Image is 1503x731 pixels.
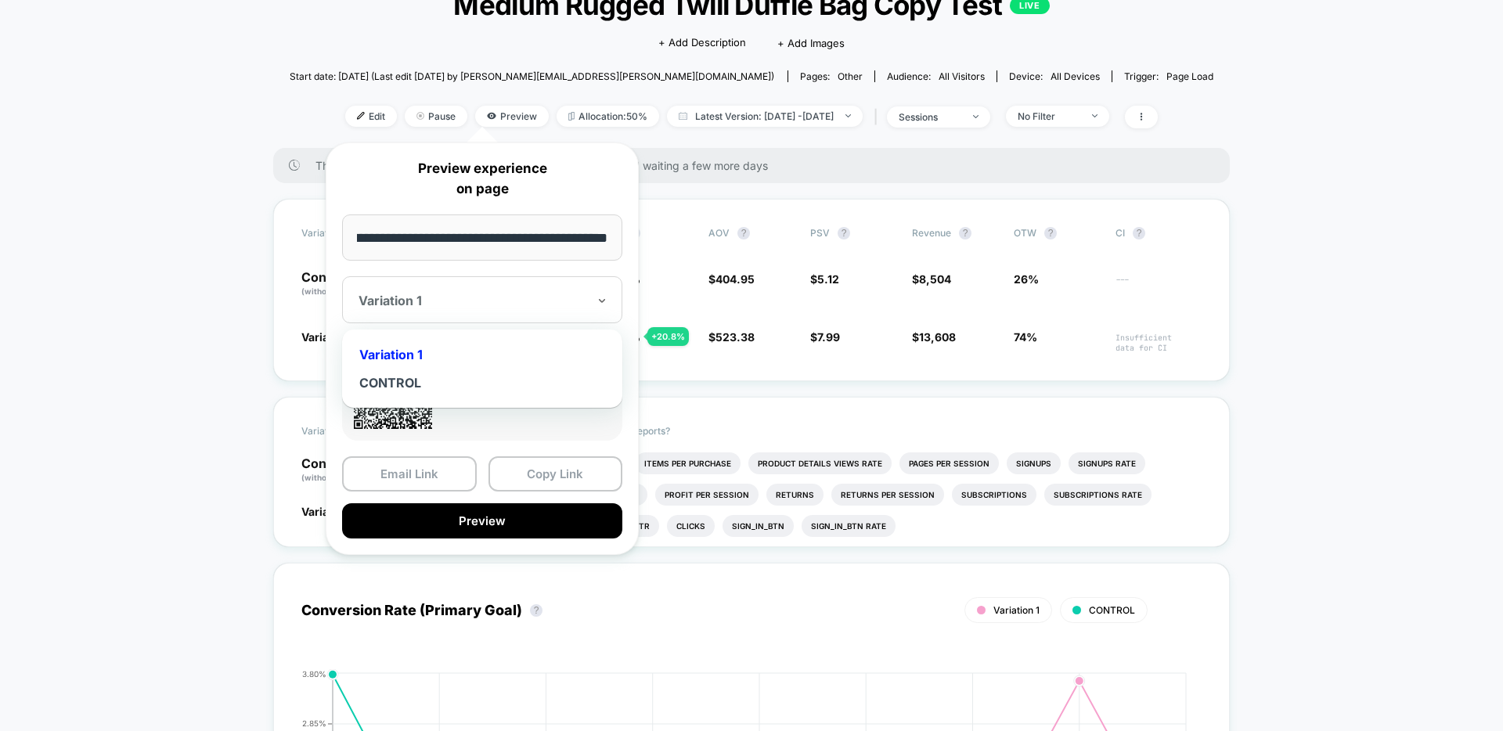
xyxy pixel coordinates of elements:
[959,227,971,239] button: ?
[315,159,1198,172] span: There are still no statistically significant results. We recommend waiting a few more days
[1051,70,1100,82] span: all devices
[912,227,951,239] span: Revenue
[899,111,961,123] div: sessions
[531,425,1202,437] p: Would like to see more reports?
[952,484,1036,506] li: Subscriptions
[1014,272,1039,286] span: 26%
[802,515,896,537] li: Sign_in_btn Rate
[1014,330,1037,344] span: 74%
[810,227,830,239] span: PSV
[350,340,615,369] div: Variation 1
[838,227,850,239] button: ?
[1116,227,1202,239] span: CI
[810,330,840,344] span: $
[1014,227,1100,239] span: OTW
[1116,275,1202,297] span: ---
[912,272,951,286] span: $
[301,425,387,438] span: Variation
[831,484,944,506] li: Returns Per Session
[887,70,985,82] div: Audience:
[708,272,755,286] span: $
[973,115,979,118] img: end
[301,505,357,518] span: Variation 1
[737,227,750,239] button: ?
[899,452,999,474] li: Pages Per Session
[357,112,365,120] img: edit
[993,604,1040,616] span: Variation 1
[301,330,357,344] span: Variation 1
[301,271,387,297] p: Control
[301,457,400,484] p: Control
[342,503,622,538] button: Preview
[1116,333,1202,353] span: Insufficient data for CI
[845,114,851,117] img: end
[723,515,794,537] li: Sign_in_btn
[475,106,549,127] span: Preview
[655,484,759,506] li: Profit Per Session
[679,112,687,120] img: calendar
[342,456,477,492] button: Email Link
[919,330,956,344] span: 13,608
[658,35,746,51] span: + Add Description
[1133,227,1145,239] button: ?
[667,106,863,127] span: Latest Version: [DATE] - [DATE]
[350,369,615,397] div: CONTROL
[715,330,755,344] span: 523.38
[870,106,887,128] span: |
[1124,70,1213,82] div: Trigger:
[1069,452,1145,474] li: Signups Rate
[568,112,575,121] img: rebalance
[416,112,424,120] img: end
[766,484,824,506] li: Returns
[345,106,397,127] span: Edit
[301,473,372,482] span: (without changes)
[557,106,659,127] span: Allocation: 50%
[405,106,467,127] span: Pause
[530,604,542,617] button: ?
[667,515,715,537] li: Clicks
[708,227,730,239] span: AOV
[1092,114,1098,117] img: end
[777,37,845,49] span: + Add Images
[1044,484,1152,506] li: Subscriptions Rate
[635,452,741,474] li: Items Per Purchase
[817,272,839,286] span: 5.12
[800,70,863,82] div: Pages:
[912,330,956,344] span: $
[715,272,755,286] span: 404.95
[488,456,623,492] button: Copy Link
[301,286,372,296] span: (without changes)
[939,70,985,82] span: All Visitors
[748,452,892,474] li: Product Details Views Rate
[817,330,840,344] span: 7.99
[1007,452,1061,474] li: Signups
[1044,227,1057,239] button: ?
[997,70,1112,82] span: Device:
[342,159,622,199] p: Preview experience on page
[301,227,387,239] span: Variation
[1018,110,1080,122] div: No Filter
[302,718,326,728] tspan: 2.85%
[1166,70,1213,82] span: Page Load
[810,272,839,286] span: $
[302,668,326,678] tspan: 3.80%
[647,327,689,346] div: + 20.8 %
[838,70,863,82] span: other
[290,70,774,82] span: Start date: [DATE] (Last edit [DATE] by [PERSON_NAME][EMAIL_ADDRESS][PERSON_NAME][DOMAIN_NAME])
[708,330,755,344] span: $
[919,272,951,286] span: 8,504
[1089,604,1135,616] span: CONTROL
